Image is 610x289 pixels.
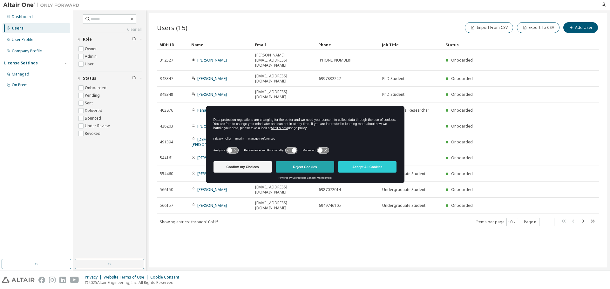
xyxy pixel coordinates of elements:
[132,76,136,81] span: Clear filter
[160,76,173,81] span: 348347
[563,22,598,33] button: Add User
[85,84,108,92] label: Onboarded
[197,57,227,63] a: [PERSON_NAME]
[2,277,35,283] img: altair_logo.svg
[451,155,473,161] span: Onboarded
[157,23,187,32] span: Users (15)
[83,76,96,81] span: Status
[77,71,142,85] button: Status
[465,22,513,33] button: Import From CSV
[382,76,404,81] span: PhD Student
[319,187,341,192] span: 6987072014
[85,280,183,285] p: © 2025 Altair Engineering, Inc. All Rights Reserved.
[255,89,313,100] span: [EMAIL_ADDRESS][DOMAIN_NAME]
[104,275,150,280] div: Website Terms of Use
[85,45,98,53] label: Owner
[160,58,173,63] span: 312527
[197,92,227,97] a: [PERSON_NAME]
[451,92,473,97] span: Onboarded
[451,108,473,113] span: Onboarded
[197,76,227,81] a: [PERSON_NAME]
[85,99,94,107] label: Sent
[85,122,111,130] label: Under Review
[197,155,240,161] a: [PERSON_NAME] Girtziki
[12,37,33,42] div: User Profile
[70,277,79,283] img: youtube.svg
[255,105,313,115] span: [EMAIL_ADDRESS][DOMAIN_NAME]
[451,171,473,176] span: Onboarded
[517,22,559,33] button: Export To CSV
[319,76,341,81] span: 6997832227
[451,123,473,129] span: Onboarded
[451,57,473,63] span: Onboarded
[255,53,313,68] span: [PERSON_NAME][EMAIL_ADDRESS][DOMAIN_NAME]
[160,92,173,97] span: 348348
[160,203,173,208] span: 566157
[445,40,566,50] div: Status
[85,53,98,60] label: Admin
[160,108,173,113] span: 403876
[38,277,45,283] img: facebook.svg
[451,187,473,192] span: Onboarded
[451,203,473,208] span: Onboarded
[319,203,341,208] span: 6949746105
[192,137,239,147] a: [DEMOGRAPHIC_DATA][PERSON_NAME]
[160,124,173,129] span: 428203
[85,92,101,99] label: Pending
[49,277,56,283] img: instagram.svg
[451,139,473,145] span: Onboarded
[160,187,173,192] span: 566150
[160,155,173,161] span: 544161
[160,171,173,176] span: 554460
[524,218,554,226] span: Page n.
[77,32,142,46] button: Role
[85,107,104,115] label: Delivered
[12,26,24,31] div: Users
[319,58,351,63] span: [PHONE_NUMBER]
[85,115,102,122] label: Bounced
[382,40,440,50] div: Job Title
[382,203,425,208] span: Undergraduate Student
[382,108,429,113] span: Post-Doctoral Researcher
[12,72,29,77] div: Managed
[83,37,92,42] span: Role
[197,203,227,208] a: [PERSON_NAME]
[197,187,227,192] a: [PERSON_NAME]
[476,218,518,226] span: Items per page
[160,140,173,145] span: 491394
[197,123,227,129] a: [PERSON_NAME]
[12,82,28,88] div: On Prem
[255,185,313,195] span: [EMAIL_ADDRESS][DOMAIN_NAME]
[150,275,183,280] div: Cookie Consent
[197,108,241,113] a: Panagiotis Seventekidis
[318,40,377,50] div: Phone
[160,219,219,225] span: Showing entries 1 through 10 of 15
[191,40,250,50] div: Name
[12,14,33,19] div: Dashboard
[255,74,313,84] span: [EMAIL_ADDRESS][DOMAIN_NAME]
[508,220,517,225] button: 10
[3,2,83,8] img: Altair One
[132,37,136,42] span: Clear filter
[255,200,313,211] span: [EMAIL_ADDRESS][DOMAIN_NAME]
[59,277,66,283] img: linkedin.svg
[4,61,38,66] div: License Settings
[85,130,102,137] label: Revoked
[77,27,142,32] a: Clear all
[85,60,95,68] label: User
[12,49,42,54] div: Company Profile
[382,187,425,192] span: Undergraduate Student
[197,171,227,176] a: [PERSON_NAME]
[451,76,473,81] span: Onboarded
[159,40,186,50] div: MDH ID
[255,40,313,50] div: Email
[85,275,104,280] div: Privacy
[382,92,404,97] span: PhD Student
